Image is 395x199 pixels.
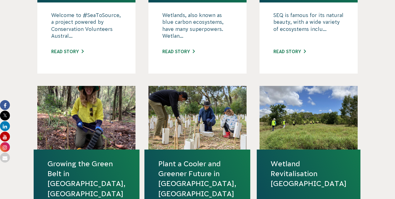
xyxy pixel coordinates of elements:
[51,49,84,54] a: Read story
[162,12,233,43] p: Wetlands, also known as blue carbon ecosystems, have many superpowers. Wetlan...
[273,12,344,43] p: SEQ is famous for its natural beauty, with a wide variety of ecosystems inclu...
[51,12,122,43] p: Welcome to #SeaToSource, a project powered by Conservation Volunteers Austral...
[48,159,126,199] a: Growing the Green Belt in [GEOGRAPHIC_DATA], [GEOGRAPHIC_DATA]
[158,159,236,199] a: Plant a Cooler and Greener Future in [GEOGRAPHIC_DATA], [GEOGRAPHIC_DATA]
[271,159,347,189] a: Wetland Revitalisation [GEOGRAPHIC_DATA]
[273,49,306,54] a: Read story
[162,49,195,54] a: Read story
